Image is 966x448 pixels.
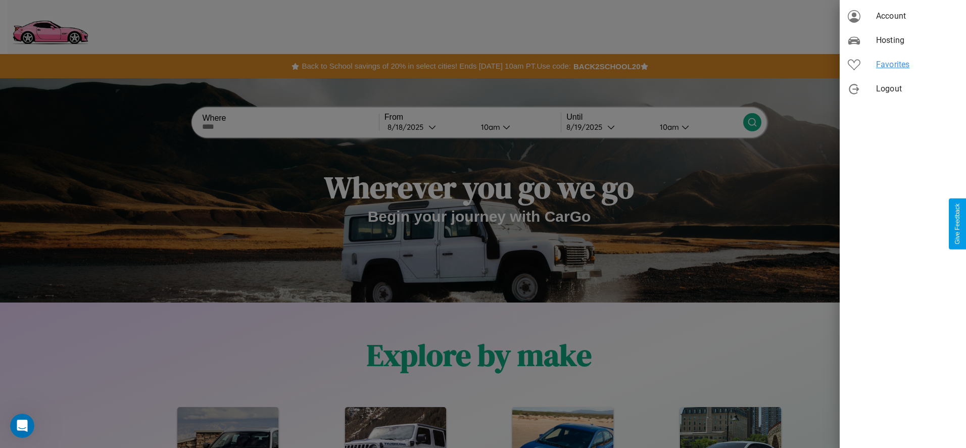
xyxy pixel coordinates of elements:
[876,83,958,95] span: Logout
[876,59,958,71] span: Favorites
[840,53,966,77] div: Favorites
[954,204,961,244] div: Give Feedback
[840,77,966,101] div: Logout
[840,4,966,28] div: Account
[840,28,966,53] div: Hosting
[876,10,958,22] span: Account
[10,414,34,438] iframe: Intercom live chat
[876,34,958,46] span: Hosting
